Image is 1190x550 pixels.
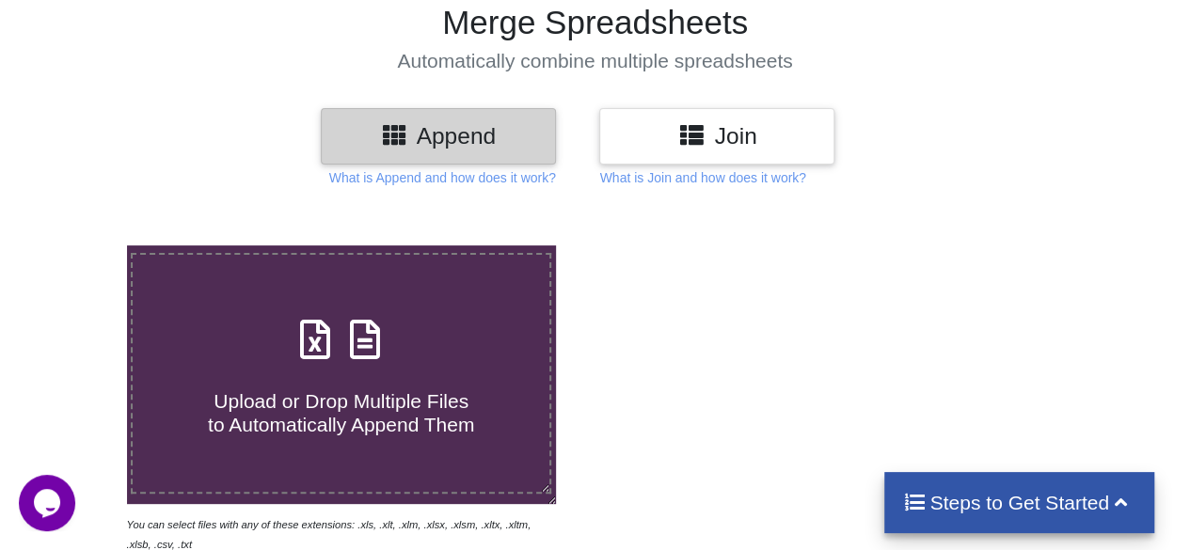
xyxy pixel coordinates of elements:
[329,168,556,187] p: What is Append and how does it work?
[613,122,820,149] h3: Join
[903,491,1135,514] h4: Steps to Get Started
[599,168,805,187] p: What is Join and how does it work?
[127,519,532,550] i: You can select files with any of these extensions: .xls, .xlt, .xlm, .xlsx, .xlsm, .xltx, .xltm, ...
[19,475,79,531] iframe: chat widget
[208,390,474,435] span: Upload or Drop Multiple Files to Automatically Append Them
[335,122,542,149] h3: Append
